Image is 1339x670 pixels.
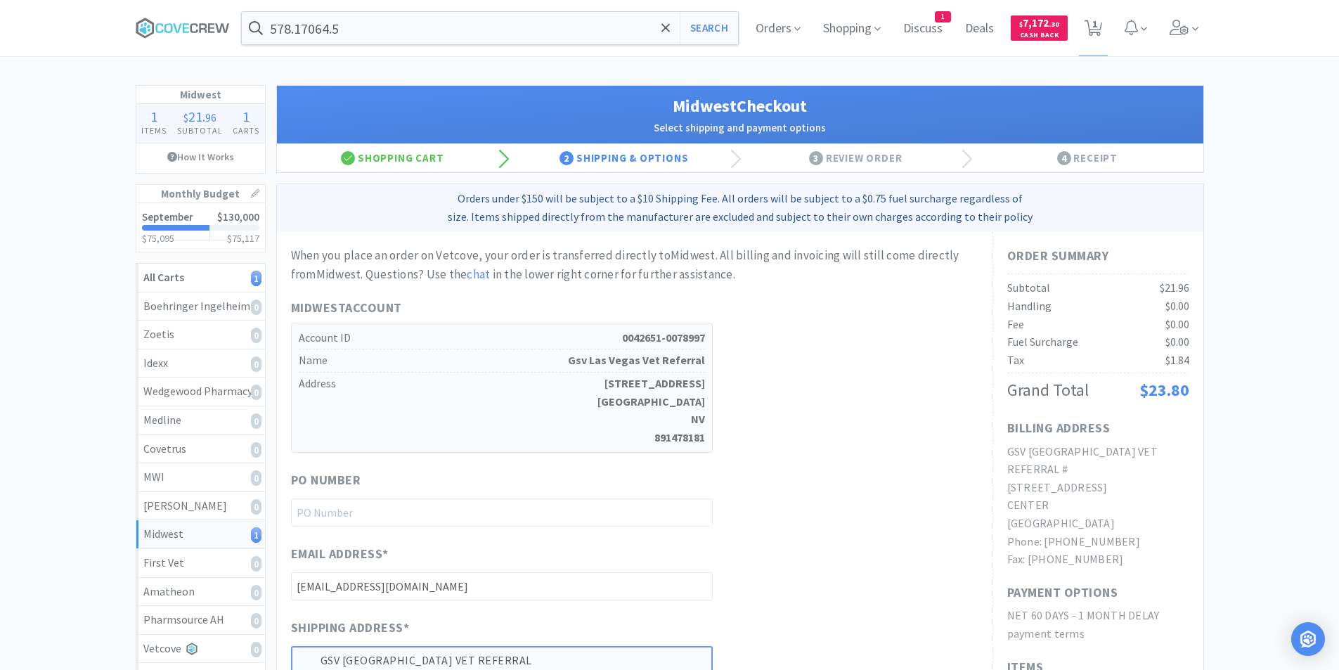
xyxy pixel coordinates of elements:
[251,527,261,543] i: 1
[251,556,261,572] i: 0
[217,210,259,224] span: $130,000
[291,544,389,565] span: Email Address *
[136,435,265,464] a: Covetrus0
[143,468,258,487] div: MWI
[242,108,250,125] span: 1
[183,110,188,124] span: $
[291,246,978,284] div: When you place an order on Vetcove, your order is transferred directly to Midwest . All billing a...
[1139,379,1189,401] span: $23.80
[251,299,261,315] i: 0
[467,266,490,282] a: chat
[1007,246,1189,266] h1: Order Summary
[136,349,265,378] a: Idexx0
[1007,533,1189,551] h2: Phone: [PHONE_NUMBER]
[143,525,258,543] div: Midwest
[251,642,261,657] i: 0
[291,470,361,491] span: PO Number
[143,440,258,458] div: Covetrus
[1079,24,1108,37] a: 1
[251,442,261,458] i: 0
[172,124,228,137] h4: Subtotal
[1007,479,1189,497] h2: [STREET_ADDRESS]
[291,498,713,527] input: PO Number
[251,328,261,343] i: 0
[1007,515,1189,533] h2: [GEOGRAPHIC_DATA]
[597,375,705,446] strong: [STREET_ADDRESS] [GEOGRAPHIC_DATA] NV 891478181
[136,635,265,664] a: Vetcove0
[1007,377,1089,404] div: Grand Total
[251,470,261,486] i: 0
[1019,16,1059,30] span: 7,172
[291,93,1189,120] h1: Midwest Checkout
[242,12,739,44] input: Search by item, sku, manufacturer, ingredient, size...
[143,583,258,601] div: Amatheon
[680,12,738,44] button: Search
[291,618,410,638] span: Shipping Address *
[1019,32,1059,41] span: Cash Back
[251,385,261,400] i: 0
[1049,20,1059,29] span: . 30
[299,349,705,373] h5: Name
[936,12,950,22] span: 1
[321,652,704,670] p: GSV [GEOGRAPHIC_DATA] VET REFERRAL
[251,499,261,515] i: 0
[136,606,265,635] a: Pharmsource AH0
[508,144,740,172] div: Shipping & Options
[136,292,265,321] a: Boehringer Ingelheim0
[1007,550,1189,569] h2: Fax: [PHONE_NUMBER]
[143,382,258,401] div: Wedgewood Pharmacy
[143,354,258,373] div: Idexx
[277,144,509,172] div: Shopping Cart
[251,585,261,600] i: 0
[283,190,1198,226] p: Orders under $150 will be subject to a $10 Shipping Fee. All orders will be subject to a $0.75 fu...
[136,549,265,578] a: First Vet0
[1007,316,1024,334] div: Fee
[1007,607,1189,643] h2: NET 60 DAYS - 1 MONTH DELAY payment terms
[232,232,259,245] span: 75,117
[136,264,265,292] a: All Carts1
[142,232,174,245] span: $75,095
[228,124,265,137] h4: Carts
[291,120,1189,136] h2: Select shipping and payment options
[143,297,258,316] div: Boehringer Ingelheim
[1019,20,1023,29] span: $
[559,151,574,165] span: 2
[740,144,972,172] div: Review Order
[251,356,261,372] i: 0
[898,22,948,35] a: Discuss1
[143,497,258,515] div: [PERSON_NAME]
[1165,299,1189,313] span: $0.00
[1165,353,1189,367] span: $1.84
[1007,352,1024,370] div: Tax
[143,270,184,284] strong: All Carts
[959,22,1000,35] a: Deals
[136,463,265,492] a: MWI0
[1007,418,1111,439] h1: Billing Address
[150,108,157,125] span: 1
[1007,583,1118,603] h1: Payment Options
[136,406,265,435] a: Medline0
[1007,279,1050,297] div: Subtotal
[568,352,705,370] strong: Gsv Las Vegas Vet Referral
[622,329,705,347] strong: 0042651-0078997
[143,411,258,430] div: Medline
[227,233,259,243] h3: $
[1007,443,1189,479] h2: GSV [GEOGRAPHIC_DATA] VET REFERRAL #
[143,554,258,572] div: First Vet
[205,110,216,124] span: 96
[291,572,713,600] input: Email Address
[299,327,705,350] h5: Account ID
[136,86,265,104] h1: Midwest
[188,108,202,125] span: 21
[136,185,265,203] h1: Monthly Budget
[1057,151,1071,165] span: 4
[1165,335,1189,349] span: $0.00
[136,143,265,170] a: How It Works
[971,144,1203,172] div: Receipt
[143,326,258,344] div: Zoetis
[136,321,265,349] a: Zoetis0
[291,298,713,318] h1: Midwest Account
[136,520,265,549] a: Midwest1
[136,203,265,252] a: September$130,000$75,095$75,117
[1160,281,1189,295] span: $21.96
